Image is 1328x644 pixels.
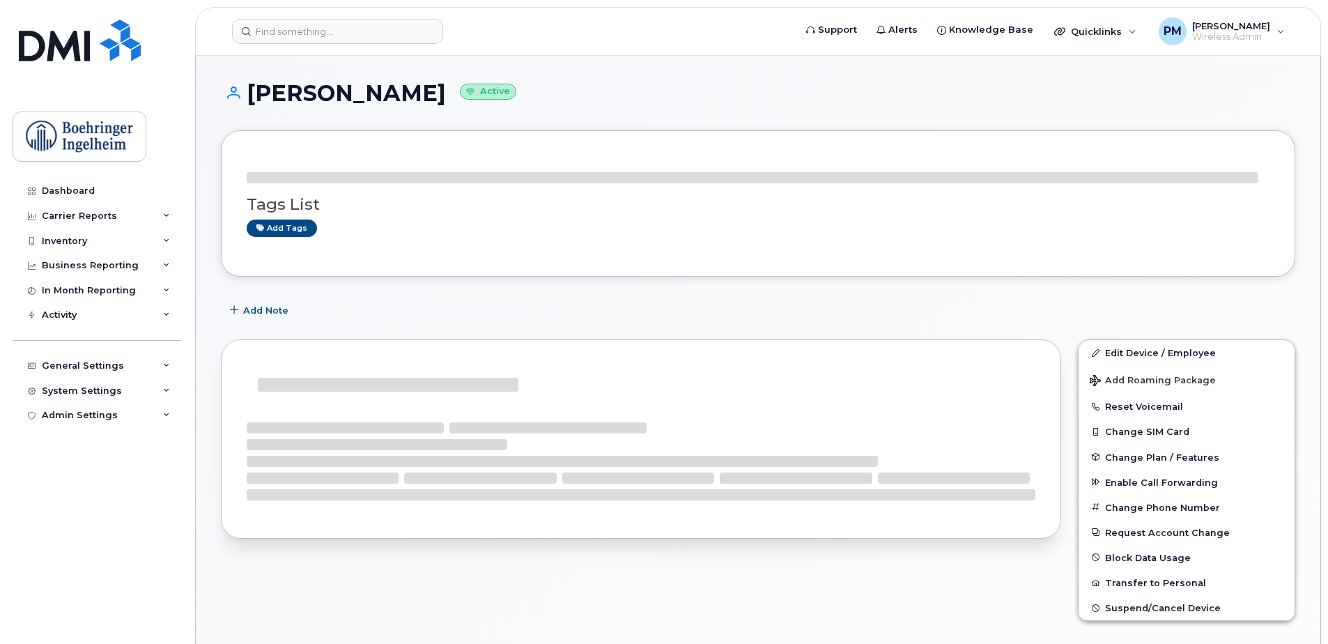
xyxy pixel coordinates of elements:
[221,81,1295,105] h1: [PERSON_NAME]
[247,196,1269,213] h3: Tags List
[1079,445,1295,470] button: Change Plan / Features
[1079,470,1295,495] button: Enable Call Forwarding
[1090,375,1216,388] span: Add Roaming Package
[1079,595,1295,620] button: Suspend/Cancel Device
[1079,340,1295,365] a: Edit Device / Employee
[221,298,300,323] button: Add Note
[243,304,288,317] span: Add Note
[1105,477,1218,487] span: Enable Call Forwarding
[1105,452,1219,462] span: Change Plan / Features
[247,220,317,237] a: Add tags
[1079,570,1295,595] button: Transfer to Personal
[1079,495,1295,520] button: Change Phone Number
[460,84,516,100] small: Active
[1079,365,1295,394] button: Add Roaming Package
[1079,394,1295,419] button: Reset Voicemail
[1079,419,1295,444] button: Change SIM Card
[1079,545,1295,570] button: Block Data Usage
[1079,520,1295,545] button: Request Account Change
[1105,603,1221,613] span: Suspend/Cancel Device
